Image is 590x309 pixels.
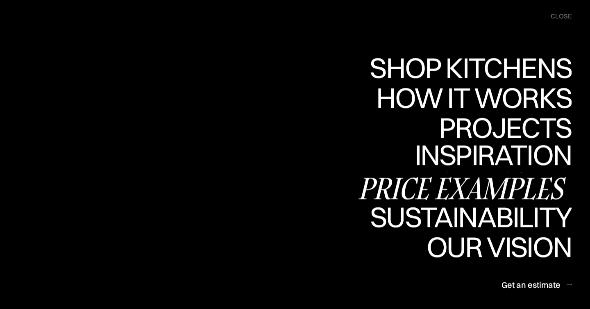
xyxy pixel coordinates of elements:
[501,279,560,290] div: Get an estimate
[357,173,572,202] a: Price examplesPrice examples
[374,112,572,141] div: How it works
[551,12,572,21] div: close
[374,83,572,112] div: How it works
[365,53,572,82] div: Shop Kitchens
[403,143,572,173] a: InspirationInspiration
[403,169,572,198] div: Inspiration
[420,232,572,261] div: Our vision
[420,232,572,262] a: Our visionOur vision
[363,231,572,260] div: Sustainability
[357,174,572,202] div: Price examples
[501,275,572,295] a: Get an estimate
[374,83,572,113] a: How it worksHow it works
[439,113,572,142] div: Projects
[365,82,572,111] div: Shop Kitchens
[403,141,572,169] div: Inspiration
[363,202,572,232] a: SustainabilitySustainability
[542,8,572,25] div: menu
[439,142,572,170] div: Projects
[365,53,572,83] a: Shop KitchensShop Kitchens
[439,113,572,143] a: ProjectsProjects
[420,261,572,290] div: Our vision
[363,202,572,231] div: Sustainability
